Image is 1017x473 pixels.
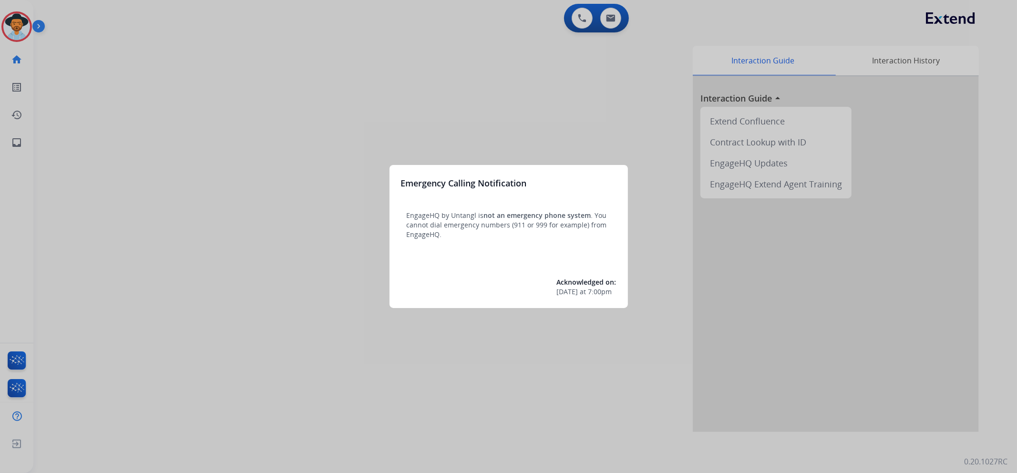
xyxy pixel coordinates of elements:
span: [DATE] [557,287,578,297]
span: Acknowledged on: [557,278,616,287]
span: 7:00pm [588,287,612,297]
p: 0.20.1027RC [964,456,1007,467]
div: at [557,287,616,297]
p: EngageHQ by Untangl is . You cannot dial emergency numbers (911 or 999 for example) from EngageHQ. [407,211,611,239]
h3: Emergency Calling Notification [401,176,527,190]
span: not an emergency phone system [484,211,591,220]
